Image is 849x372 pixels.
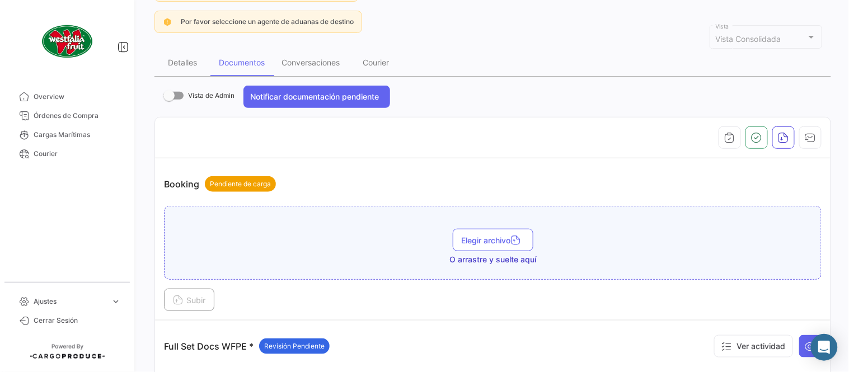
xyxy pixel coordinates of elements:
[243,86,390,108] button: Notificar documentación pendiente
[449,254,536,265] span: O arrastre y suelte aquí
[164,289,214,311] button: Subir
[9,125,125,144] a: Cargas Marítimas
[39,13,95,69] img: client-50.png
[168,58,197,67] div: Detalles
[210,179,271,189] span: Pendiente de carga
[34,296,106,307] span: Ajustes
[181,17,354,26] span: Por favor seleccione un agente de aduanas de destino
[453,229,533,251] button: Elegir archivo
[219,58,265,67] div: Documentos
[34,130,121,140] span: Cargas Marítimas
[282,58,340,67] div: Conversaciones
[34,149,121,159] span: Courier
[716,34,781,44] mat-select-trigger: Vista Consolidada
[9,87,125,106] a: Overview
[811,334,838,361] div: Open Intercom Messenger
[9,144,125,163] a: Courier
[9,106,125,125] a: Órdenes de Compra
[164,176,276,192] p: Booking
[34,92,121,102] span: Overview
[34,111,121,121] span: Órdenes de Compra
[188,89,234,102] span: Vista de Admin
[164,338,330,354] p: Full Set Docs WFPE *
[714,335,793,357] button: Ver actividad
[34,316,121,326] span: Cerrar Sesión
[462,236,524,245] span: Elegir archivo
[363,58,390,67] div: Courier
[264,341,325,351] span: Revisión Pendiente
[173,295,205,305] span: Subir
[111,296,121,307] span: expand_more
